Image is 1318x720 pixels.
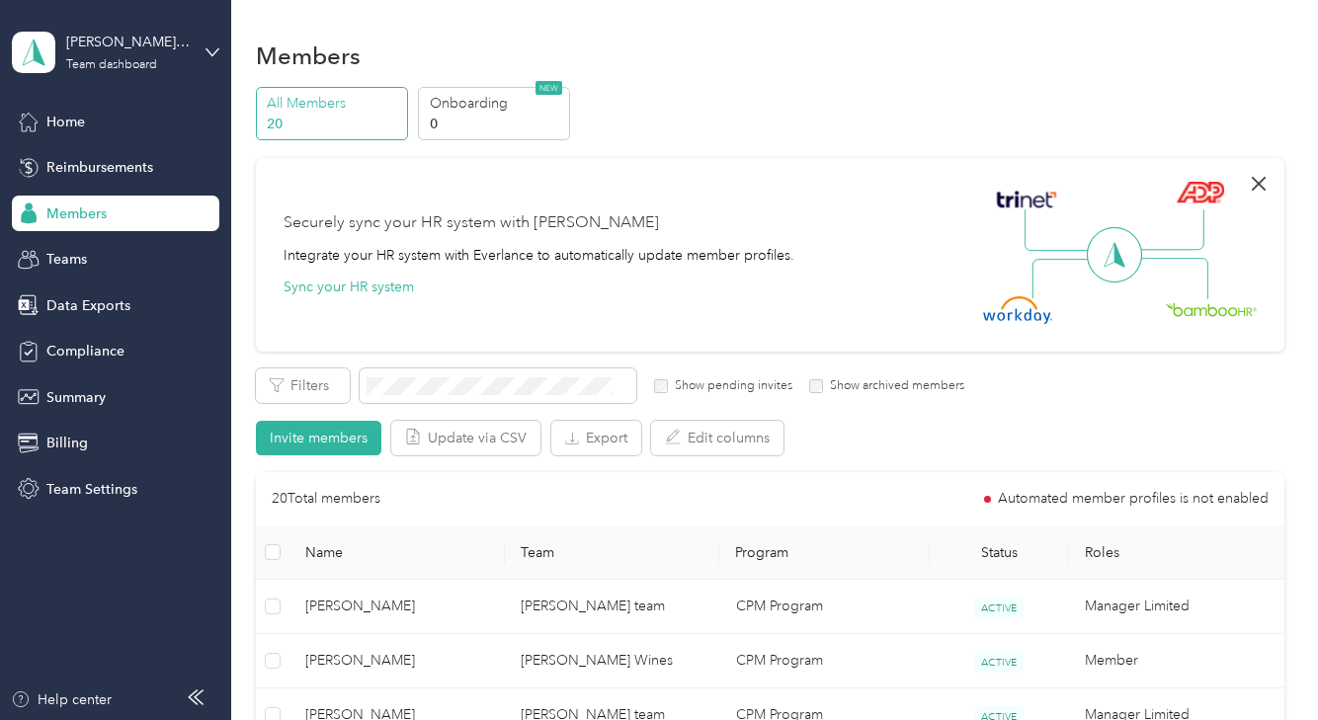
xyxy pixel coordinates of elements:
[272,488,380,510] p: 20 Total members
[720,634,930,688] td: CPM Program
[46,203,107,224] span: Members
[551,421,641,455] button: Export
[289,580,505,634] td: Jessica Garver
[305,650,489,672] span: [PERSON_NAME]
[284,211,659,235] div: Securely sync your HR system with [PERSON_NAME]
[66,59,157,71] div: Team dashboard
[535,81,562,95] span: NEW
[289,634,505,688] td: Alex Durfee
[289,525,505,580] th: Name
[1069,525,1284,580] th: Roles
[1176,181,1224,203] img: ADP
[391,421,540,455] button: Update via CSV
[66,32,190,52] div: [PERSON_NAME] Wines
[974,598,1024,618] span: ACTIVE
[992,186,1061,213] img: Trinet
[1166,302,1257,316] img: BambooHR
[46,249,87,270] span: Teams
[430,93,564,114] p: Onboarding
[46,479,137,500] span: Team Settings
[668,377,792,395] label: Show pending invites
[974,652,1024,673] span: ACTIVE
[46,295,130,316] span: Data Exports
[505,525,720,580] th: Team
[284,245,794,266] div: Integrate your HR system with Everlance to automatically update member profiles.
[1207,609,1318,720] iframe: Everlance-gr Chat Button Frame
[505,580,720,634] td: Jessica Garver's team
[46,433,88,453] span: Billing
[1135,209,1204,251] img: Line Right Up
[267,114,401,134] p: 20
[1069,634,1284,688] td: Member
[1069,580,1284,634] td: Manager Limited
[1031,258,1101,298] img: Line Left Down
[256,421,381,455] button: Invite members
[719,525,929,580] th: Program
[998,492,1269,506] span: Automated member profiles is not enabled
[11,689,112,710] button: Help center
[305,596,489,617] span: [PERSON_NAME]
[1025,209,1094,252] img: Line Left Up
[256,45,361,66] h1: Members
[46,112,85,132] span: Home
[256,368,350,403] button: Filters
[930,525,1069,580] th: Status
[651,421,783,455] button: Edit columns
[430,114,564,134] p: 0
[505,634,720,688] td: Oliver McCrum Wines
[983,296,1052,324] img: Workday
[823,377,964,395] label: Show archived members
[305,544,489,561] span: Name
[284,277,414,297] button: Sync your HR system
[720,580,930,634] td: CPM Program
[46,157,153,178] span: Reimbursements
[46,341,124,361] span: Compliance
[267,93,401,114] p: All Members
[46,387,106,408] span: Summary
[1139,258,1208,300] img: Line Right Down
